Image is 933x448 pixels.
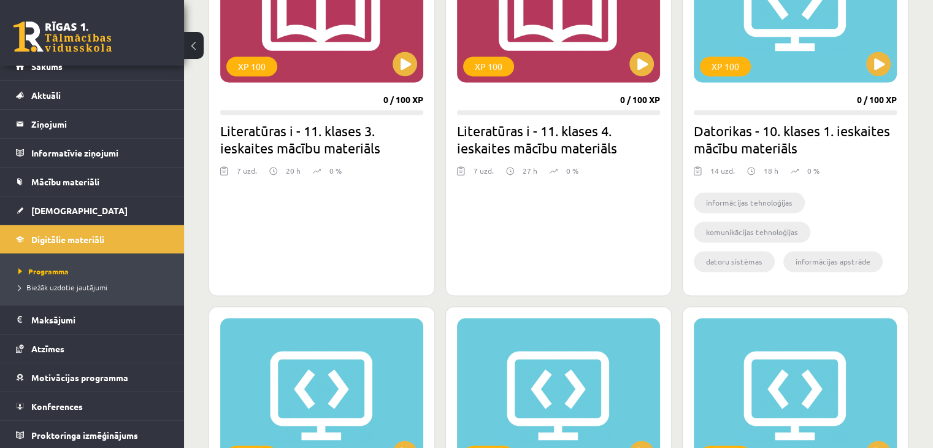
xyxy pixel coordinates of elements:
[16,196,169,225] a: [DEMOGRAPHIC_DATA]
[18,266,172,277] a: Programma
[694,251,775,272] li: datoru sistēmas
[710,165,735,183] div: 14 uzd.
[18,282,172,293] a: Biežāk uzdotie jautājumi
[18,266,69,276] span: Programma
[16,225,169,253] a: Digitālie materiāli
[16,110,169,138] a: Ziņojumi
[16,363,169,392] a: Motivācijas programma
[31,205,128,216] span: [DEMOGRAPHIC_DATA]
[700,56,751,76] div: XP 100
[16,334,169,363] a: Atzīmes
[523,165,537,176] p: 27 h
[31,110,169,138] legend: Ziņojumi
[16,81,169,109] a: Aktuāli
[474,165,494,183] div: 7 uzd.
[31,306,169,334] legend: Maksājumi
[463,56,514,76] div: XP 100
[764,165,778,176] p: 18 h
[31,401,83,412] span: Konferences
[694,222,810,242] li: komunikācijas tehnoloģijas
[807,165,820,176] p: 0 %
[31,234,104,245] span: Digitālie materiāli
[31,372,128,383] span: Motivācijas programma
[16,52,169,80] a: Sākums
[31,139,169,167] legend: Informatīvie ziņojumi
[286,165,301,176] p: 20 h
[16,168,169,196] a: Mācību materiāli
[31,430,138,441] span: Proktoringa izmēģinājums
[457,122,660,156] h2: Literatūras i - 11. klases 4. ieskaites mācību materiāls
[31,90,61,101] span: Aktuāli
[16,392,169,420] a: Konferences
[226,56,277,76] div: XP 100
[566,165,578,176] p: 0 %
[13,21,112,52] a: Rīgas 1. Tālmācības vidusskola
[237,165,257,183] div: 7 uzd.
[31,343,64,354] span: Atzīmes
[31,176,99,187] span: Mācību materiāli
[329,165,342,176] p: 0 %
[694,192,805,213] li: informācijas tehnoloģijas
[694,122,897,156] h2: Datorikas - 10. klases 1. ieskaites mācību materiāls
[18,282,107,292] span: Biežāk uzdotie jautājumi
[16,306,169,334] a: Maksājumi
[31,61,63,72] span: Sākums
[783,251,883,272] li: informācijas apstrāde
[220,122,423,156] h2: Literatūras i - 11. klases 3. ieskaites mācību materiāls
[16,139,169,167] a: Informatīvie ziņojumi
